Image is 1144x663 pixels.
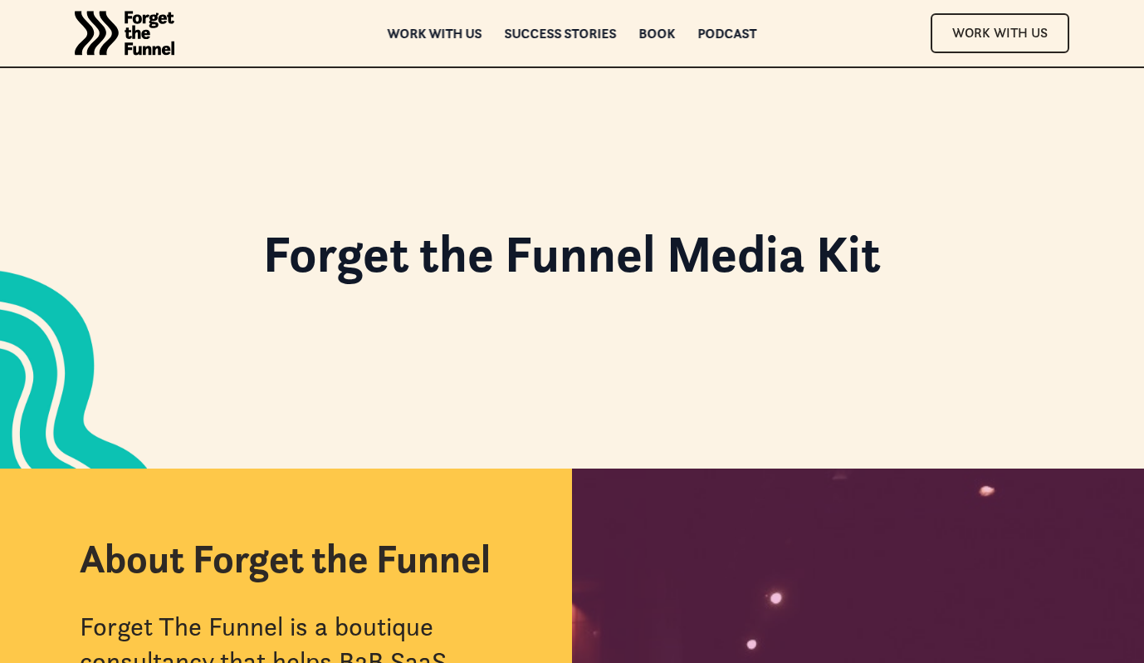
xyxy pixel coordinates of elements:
h1: Forget the Funnel Media Kit [263,228,881,296]
a: Work with us [388,27,482,39]
a: Success Stories [505,27,617,39]
h2: About Forget the Funnel [80,535,491,583]
a: Work With Us [931,13,1069,52]
a: Podcast [698,27,757,39]
a: Book [639,27,676,39]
